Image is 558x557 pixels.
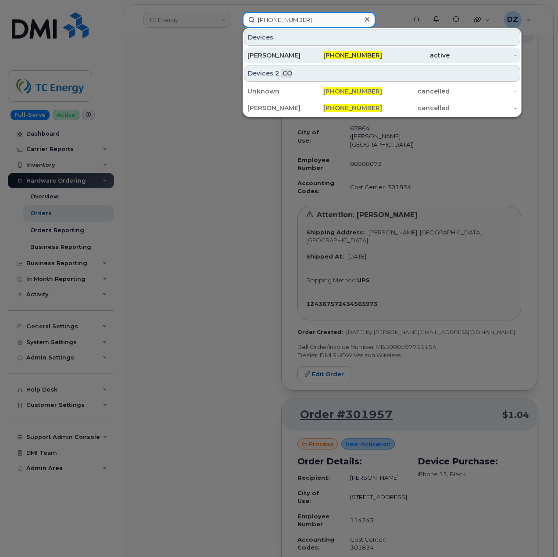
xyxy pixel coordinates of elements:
[244,83,520,99] a: Unknown[PHONE_NUMBER]cancelled-
[323,51,382,59] span: [PHONE_NUMBER]
[244,100,520,116] a: [PERSON_NAME][PHONE_NUMBER]cancelled-
[281,69,292,78] span: .CO
[243,12,376,28] input: Find something...
[244,65,520,82] div: Devices
[247,104,315,112] div: [PERSON_NAME]
[247,51,315,60] div: [PERSON_NAME]
[244,29,520,46] div: Devices
[382,87,450,96] div: cancelled
[382,104,450,112] div: cancelled
[247,87,315,96] div: Unknown
[323,87,382,95] span: [PHONE_NUMBER]
[450,104,517,112] div: -
[382,51,450,60] div: active
[520,519,551,550] iframe: Messenger Launcher
[450,87,517,96] div: -
[450,51,517,60] div: -
[244,47,520,63] a: [PERSON_NAME][PHONE_NUMBER]active-
[275,69,279,78] span: 2
[323,104,382,112] span: [PHONE_NUMBER]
